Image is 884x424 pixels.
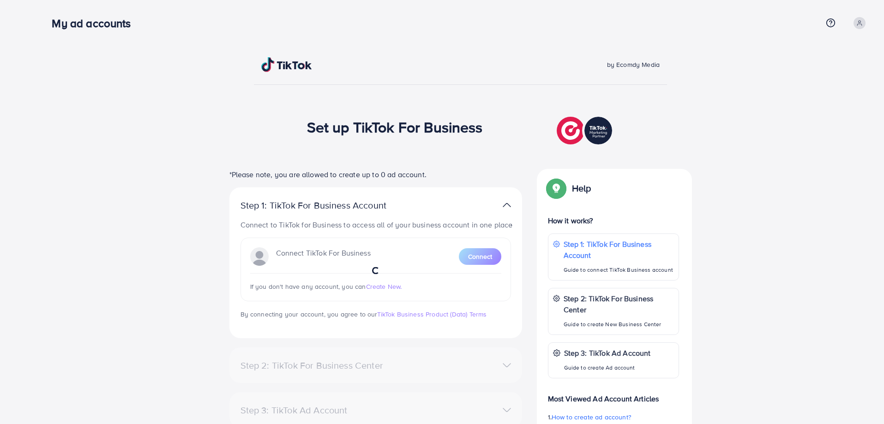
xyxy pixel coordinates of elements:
p: Most Viewed Ad Account Articles [548,386,679,404]
p: *Please note, you are allowed to create up to 0 ad account. [229,169,522,180]
img: TikTok partner [557,114,614,147]
h3: My ad accounts [52,17,138,30]
img: TikTok [261,57,312,72]
p: Step 3: TikTok Ad Account [564,347,651,358]
img: TikTok partner [503,198,511,212]
img: Popup guide [548,180,565,197]
span: by Ecomdy Media [607,60,660,69]
p: Step 1: TikTok For Business Account [241,200,416,211]
p: Step 1: TikTok For Business Account [564,239,674,261]
p: Guide to connect TikTok Business account [564,264,674,275]
h1: Set up TikTok For Business [307,118,483,136]
p: Help [572,183,591,194]
p: Step 2: TikTok For Business Center [564,293,674,315]
p: Guide to create New Business Center [564,319,674,330]
p: 1. [548,412,679,423]
p: Guide to create Ad account [564,362,651,373]
p: How it works? [548,215,679,226]
span: How to create ad account? [552,412,631,422]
